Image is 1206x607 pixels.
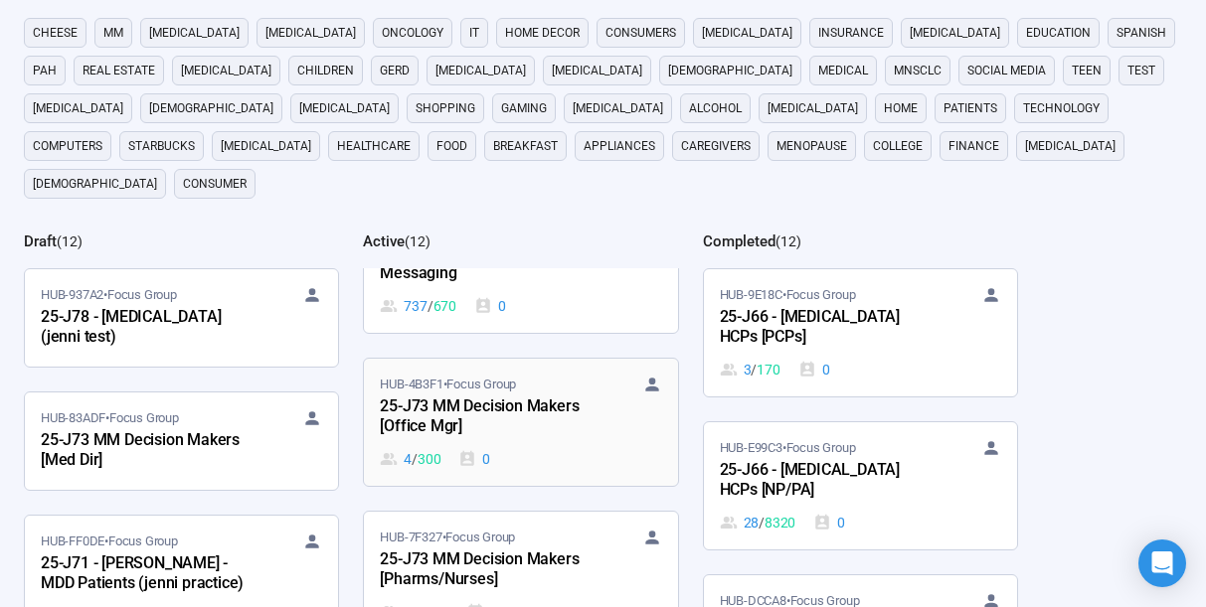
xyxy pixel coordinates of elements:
[765,512,795,533] span: 8320
[873,136,923,156] span: college
[380,547,599,593] div: 25-J73 MM Decision Makers [Pharms/Nurses]
[297,61,354,80] span: children
[818,61,868,80] span: medical
[894,61,942,80] span: mnsclc
[798,359,830,380] div: 0
[584,136,655,156] span: appliances
[818,23,884,43] span: Insurance
[436,136,467,156] span: Food
[83,61,155,80] span: real estate
[265,23,356,43] span: [MEDICAL_DATA]
[363,232,405,250] h2: Active
[41,408,179,428] span: HUB-83ADF • Focus Group
[505,23,580,43] span: home decor
[221,136,311,156] span: [MEDICAL_DATA]
[382,23,443,43] span: oncology
[720,305,939,351] div: 25-J66 - [MEDICAL_DATA] HCPs [PCPs]
[1023,98,1100,118] span: technology
[668,61,792,80] span: [DEMOGRAPHIC_DATA]
[944,98,997,118] span: Patients
[412,448,418,470] span: /
[689,98,742,118] span: alcohol
[416,98,475,118] span: shopping
[458,448,490,470] div: 0
[428,295,433,317] span: /
[380,448,440,470] div: 4
[380,394,599,440] div: 25-J73 MM Decision Makers [Office Mgr]
[435,61,526,80] span: [MEDICAL_DATA]
[103,23,123,43] span: MM
[702,23,792,43] span: [MEDICAL_DATA]
[775,233,801,249] span: ( 12 )
[703,232,775,250] h2: Completed
[469,23,479,43] span: it
[501,98,547,118] span: gaming
[41,305,259,351] div: 25-J78 - [MEDICAL_DATA] (jenni test)
[380,61,410,80] span: GERD
[149,98,273,118] span: [DEMOGRAPHIC_DATA]
[380,295,456,317] div: 737
[757,359,779,380] span: 170
[751,359,757,380] span: /
[1025,136,1116,156] span: [MEDICAL_DATA]
[299,98,390,118] span: [MEDICAL_DATA]
[380,528,515,547] span: HUB-7F327 • Focus Group
[573,98,663,118] span: [MEDICAL_DATA]
[337,136,411,156] span: healthcare
[910,23,1000,43] span: [MEDICAL_DATA]
[33,61,57,80] span: PAH
[1138,539,1186,587] div: Open Intercom Messenger
[474,295,506,317] div: 0
[704,269,1017,396] a: HUB-9E18C•Focus Group25-J66 - [MEDICAL_DATA] HCPs [PCPs]3 / 1700
[720,438,856,458] span: HUB-E99C3 • Focus Group
[418,448,440,470] span: 300
[605,23,676,43] span: consumers
[720,359,780,380] div: 3
[364,206,677,333] a: HUB-EC588•Focus Group25-J78b - Patient Branded Messaging737 / 6700
[183,174,247,194] span: consumer
[1072,61,1102,80] span: Teen
[433,295,456,317] span: 670
[552,61,642,80] span: [MEDICAL_DATA]
[1026,23,1091,43] span: education
[364,359,677,486] a: HUB-4B3F1•Focus Group25-J73 MM Decision Makers [Office Mgr]4 / 3000
[41,531,178,551] span: HUB-FF0DE • Focus Group
[813,512,845,533] div: 0
[720,512,796,533] div: 28
[759,512,765,533] span: /
[405,233,431,249] span: ( 12 )
[948,136,999,156] span: finance
[128,136,195,156] span: starbucks
[25,392,338,490] a: HUB-83ADF•Focus Group25-J73 MM Decision Makers [Med Dir]
[33,174,157,194] span: [DEMOGRAPHIC_DATA]
[57,233,83,249] span: ( 12 )
[25,269,338,367] a: HUB-937A2•Focus Group25-J78 - [MEDICAL_DATA] (jenni test)
[24,232,57,250] h2: Draft
[149,23,240,43] span: [MEDICAL_DATA]
[776,136,847,156] span: menopause
[768,98,858,118] span: [MEDICAL_DATA]
[41,428,259,474] div: 25-J73 MM Decision Makers [Med Dir]
[33,136,102,156] span: computers
[41,551,259,597] div: 25-J71 - [PERSON_NAME] - MDD Patients (jenni practice)
[493,136,558,156] span: breakfast
[41,285,177,305] span: HUB-937A2 • Focus Group
[1117,23,1166,43] span: Spanish
[884,98,918,118] span: home
[181,61,271,80] span: [MEDICAL_DATA]
[720,458,939,504] div: 25-J66 - [MEDICAL_DATA] HCPs [NP/PA]
[681,136,751,156] span: caregivers
[1127,61,1155,80] span: Test
[967,61,1046,80] span: social media
[33,23,78,43] span: cheese
[704,422,1017,549] a: HUB-E99C3•Focus Group25-J66 - [MEDICAL_DATA] HCPs [NP/PA]28 / 83200
[380,375,516,394] span: HUB-4B3F1 • Focus Group
[33,98,123,118] span: [MEDICAL_DATA]
[720,285,856,305] span: HUB-9E18C • Focus Group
